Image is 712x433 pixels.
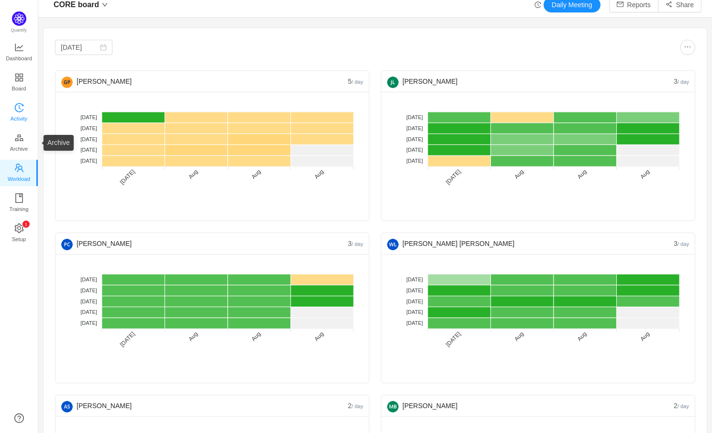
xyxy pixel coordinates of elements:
tspan: [DATE] [80,114,97,120]
tspan: [DATE] [406,114,423,120]
i: icon: line-chart [14,43,24,52]
tspan: Aug [513,331,525,343]
span: Archive [10,139,28,158]
small: / day [352,241,363,247]
span: 3 [348,240,363,247]
i: icon: team [14,163,24,173]
tspan: [DATE] [80,299,97,304]
tspan: [DATE] [406,320,423,326]
span: Board [12,79,26,98]
a: Dashboard [14,43,24,62]
tspan: Aug [187,331,199,343]
tspan: [DATE] [406,288,423,293]
div: [PERSON_NAME] [61,71,348,92]
tspan: [DATE] [406,309,423,315]
a: Board [14,73,24,92]
sup: 1 [22,221,30,228]
tspan: [DATE] [406,147,423,153]
span: 2 [348,402,363,410]
tspan: Aug [513,168,525,180]
tspan: [DATE] [80,309,97,315]
small: / day [352,403,363,409]
div: [PERSON_NAME] [PERSON_NAME] [387,233,674,254]
img: GP-6.png [61,77,73,88]
i: icon: history [14,103,24,112]
img: Quantify [12,11,26,26]
i: icon: history [534,1,541,8]
small: / day [678,403,689,409]
tspan: Aug [250,168,262,180]
small: / day [678,79,689,85]
img: 4aa5ab8137988c63a8f2c1a99df3a1d5 [387,401,399,412]
a: Training [14,194,24,213]
tspan: [DATE] [406,125,423,131]
tspan: Aug [639,331,651,343]
img: b889ec637bbd545075b16f0501191d06 [61,401,73,412]
img: 7bdcdb8feaaef181086354ed9a63a9ab [387,239,399,250]
span: Workload [8,169,30,189]
i: icon: book [14,193,24,203]
tspan: [DATE] [406,299,423,304]
a: Archive [14,133,24,153]
a: icon: settingSetup [14,224,24,243]
tspan: Aug [313,168,325,180]
i: icon: calendar [100,44,107,51]
div: [PERSON_NAME] [61,233,348,254]
tspan: Aug [250,331,262,343]
small: / day [678,241,689,247]
tspan: [DATE] [445,168,462,186]
span: Activity [11,109,27,128]
span: 2 [674,402,689,410]
tspan: [DATE] [119,168,136,186]
a: icon: question-circle [14,413,24,423]
tspan: Aug [576,168,588,180]
img: 488abc65f07309abdb2499bcd974b94e [387,77,399,88]
i: icon: setting [14,223,24,233]
tspan: [DATE] [80,136,97,142]
tspan: [DATE] [80,125,97,131]
tspan: [DATE] [80,320,97,326]
i: icon: appstore [14,73,24,82]
small: / day [352,79,363,85]
input: Select date [55,40,112,55]
a: Workload [14,164,24,183]
div: [PERSON_NAME] [387,71,674,92]
div: [PERSON_NAME] [387,395,674,416]
span: 3 [674,78,689,85]
span: Dashboard [6,49,32,68]
i: icon: down [102,2,108,8]
tspan: [DATE] [80,277,97,282]
a: Activity [14,103,24,122]
img: df08879bb25c9c194a0d1e75b8ac39ed [61,239,73,250]
tspan: Aug [639,168,651,180]
tspan: [DATE] [119,331,136,348]
tspan: [DATE] [445,331,462,348]
span: 5 [348,78,363,85]
tspan: [DATE] [80,147,97,153]
tspan: [DATE] [80,158,97,164]
button: icon: ellipsis [680,40,695,55]
span: Training [9,200,28,219]
tspan: Aug [313,331,325,343]
tspan: [DATE] [406,136,423,142]
span: Setup [12,230,26,249]
div: [PERSON_NAME] [61,395,348,416]
span: Quantify [11,28,27,33]
span: 3 [674,240,689,247]
tspan: Aug [187,168,199,180]
i: icon: gold [14,133,24,143]
tspan: [DATE] [406,158,423,164]
tspan: [DATE] [80,288,97,293]
tspan: [DATE] [406,277,423,282]
tspan: Aug [576,331,588,343]
p: 1 [24,221,27,228]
